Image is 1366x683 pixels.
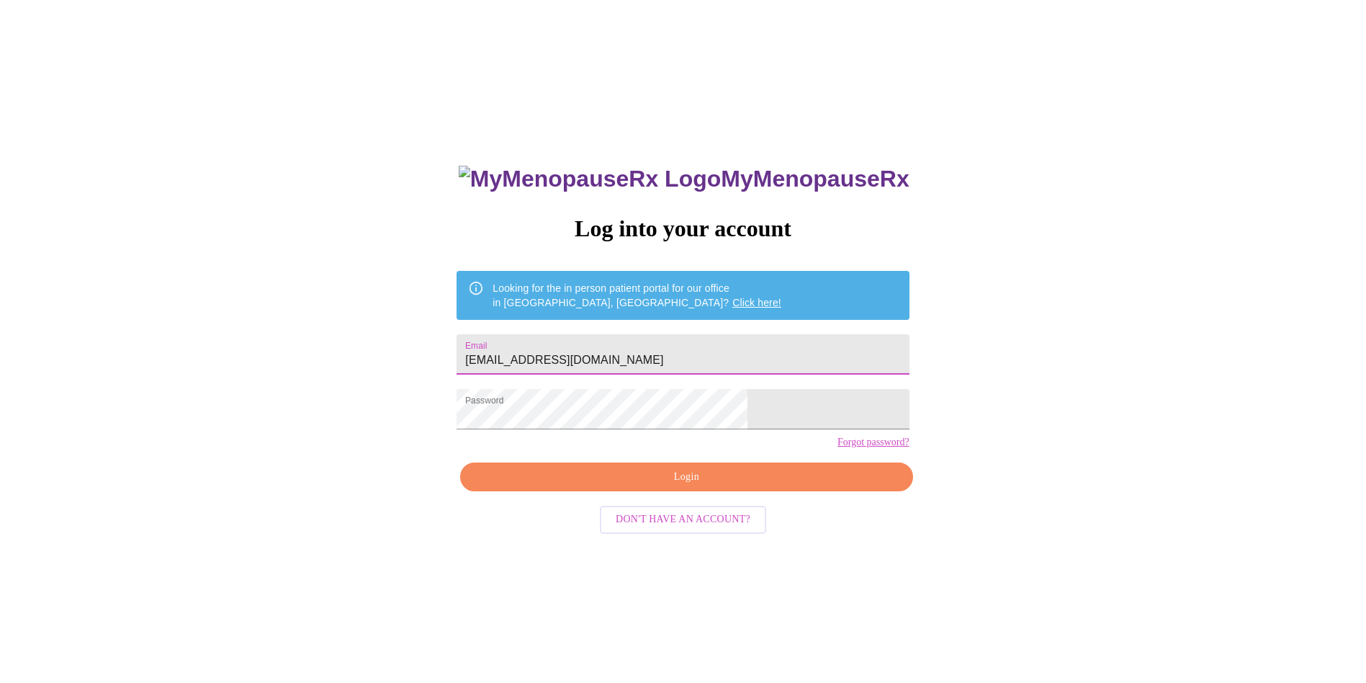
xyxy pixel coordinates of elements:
a: Forgot password? [837,437,909,448]
h3: Log into your account [457,215,909,242]
button: Login [460,463,912,492]
span: Login [477,468,896,486]
button: Don't have an account? [600,506,766,534]
div: Looking for the in person patient portal for our office in [GEOGRAPHIC_DATA], [GEOGRAPHIC_DATA]? [493,275,781,316]
h3: MyMenopauseRx [459,166,909,192]
img: MyMenopauseRx Logo [459,166,721,192]
span: Don't have an account? [616,511,750,529]
a: Don't have an account? [596,512,770,524]
a: Click here! [732,297,781,308]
